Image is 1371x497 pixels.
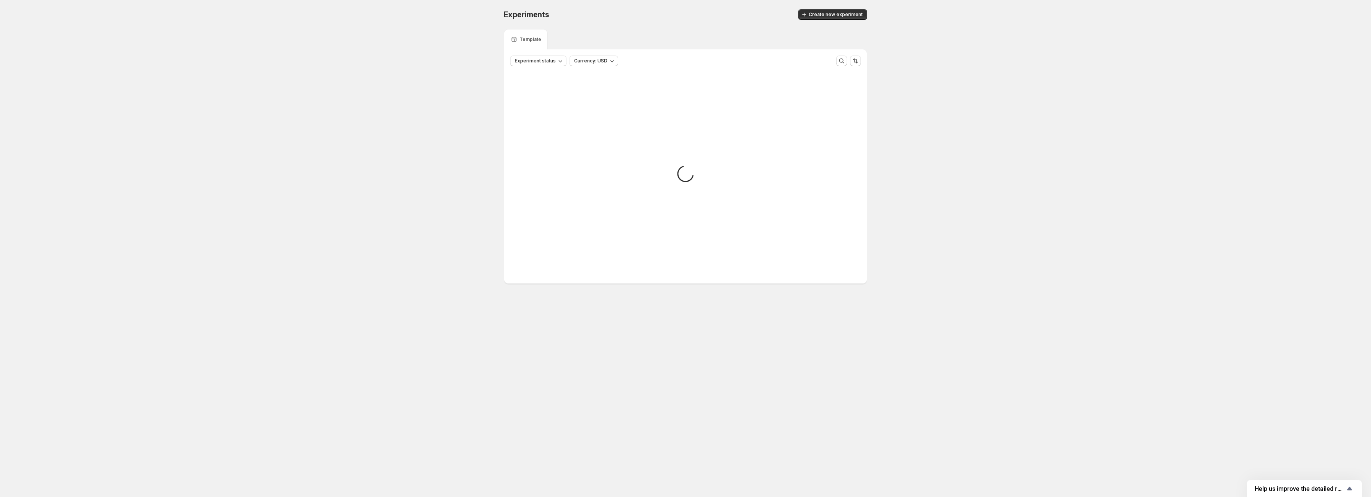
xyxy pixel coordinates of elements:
span: Create new experiment [809,11,863,18]
button: Create new experiment [798,9,867,20]
span: Experiments [504,10,549,19]
button: Show survey - Help us improve the detailed report for A/B campaigns [1255,484,1354,493]
button: Sort the results [850,56,861,66]
button: Experiment status [510,56,566,66]
p: Template [519,36,541,43]
button: Currency: USD [570,56,618,66]
span: Experiment status [515,58,556,64]
span: Currency: USD [574,58,607,64]
span: Help us improve the detailed report for A/B campaigns [1255,485,1345,492]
